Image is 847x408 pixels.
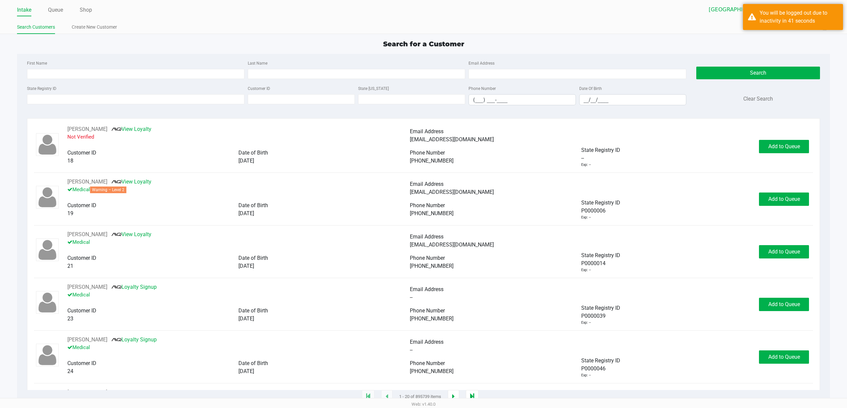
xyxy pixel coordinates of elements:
[72,23,117,31] a: Create New Customer
[410,210,454,216] span: [PHONE_NUMBER]
[580,95,686,105] input: Format: MM/DD/YYYY
[67,315,73,322] span: 23
[238,210,254,216] span: [DATE]
[466,390,479,403] app-submit-button: Move to last page
[238,255,268,261] span: Date of Birth
[411,402,436,407] span: Web: v1.40.0
[410,286,444,292] span: Email Address
[410,347,412,353] span: --
[111,126,151,132] a: View Loyalty
[768,196,800,202] span: Add to Queue
[399,393,441,400] span: 1 - 20 of 895739 items
[111,231,151,237] a: View Loyalty
[67,360,96,366] span: Customer ID
[238,202,268,208] span: Date of Birth
[238,150,268,156] span: Date of Birth
[67,283,107,291] button: See customer info
[469,95,575,105] input: Format: (999) 999-9999
[17,5,31,15] a: Intake
[469,86,496,92] label: Phone Number
[768,301,800,307] span: Add to Queue
[581,207,606,215] span: P0000006
[410,263,454,269] span: [PHONE_NUMBER]
[67,125,107,133] button: See customer info
[410,136,494,143] span: [EMAIL_ADDRESS][DOMAIN_NAME]
[67,186,410,194] p: Medical
[238,360,268,366] span: Date of Birth
[581,200,620,206] span: State Registry ID
[410,233,444,240] span: Email Address
[67,230,107,238] button: See customer info
[581,147,620,153] span: State Registry ID
[238,307,268,314] span: Date of Birth
[67,291,410,299] p: Medical
[67,178,107,186] button: See customer info
[111,336,157,343] a: Loyalty Signup
[410,189,494,195] span: [EMAIL_ADDRESS][DOMAIN_NAME]
[410,294,412,300] span: --
[358,86,389,92] label: State [US_STATE]
[67,255,96,261] span: Customer ID
[248,86,270,92] label: Customer ID
[111,179,151,185] a: View Loyalty
[67,344,410,351] p: Medical
[383,40,464,48] span: Search for a Customer
[248,60,267,66] label: Last Name
[768,248,800,255] span: Add to Queue
[759,245,809,258] button: Add to Queue
[67,158,73,164] span: 18
[381,390,392,403] app-submit-button: Previous
[67,150,96,156] span: Customer ID
[410,360,445,366] span: Phone Number
[111,284,157,290] a: Loyalty Signup
[111,389,157,395] a: Loyalty Signup
[743,95,773,103] button: Clear Search
[362,390,374,403] app-submit-button: Move to first page
[67,238,410,246] p: Medical
[410,150,445,156] span: Phone Number
[410,158,454,164] span: [PHONE_NUMBER]
[67,388,107,396] button: See customer info
[579,94,686,105] kendo-maskedtextbox: Format: MM/DD/YYYY
[759,140,809,153] button: Add to Queue
[581,305,620,311] span: State Registry ID
[581,215,591,220] div: Exp: --
[48,5,63,15] a: Queue
[238,263,254,269] span: [DATE]
[579,86,602,92] label: Date Of Birth
[238,368,254,374] span: [DATE]
[759,193,809,206] button: Add to Queue
[410,315,454,322] span: [PHONE_NUMBER]
[768,143,800,150] span: Add to Queue
[760,9,838,25] div: You will be logged out due to inactivity in 41 seconds
[410,241,494,248] span: [EMAIL_ADDRESS][DOMAIN_NAME]
[410,307,445,314] span: Phone Number
[469,94,576,105] kendo-maskedtextbox: Format: (999) 999-9999
[67,307,96,314] span: Customer ID
[759,350,809,364] button: Add to Queue
[17,23,55,31] a: Search Customers
[581,357,620,364] span: State Registry ID
[410,181,444,187] span: Email Address
[410,202,445,208] span: Phone Number
[67,133,410,141] p: Not Verified
[709,6,774,14] span: [GEOGRAPHIC_DATA]
[696,67,820,79] button: Search
[581,373,591,378] div: Exp: --
[778,4,787,16] button: Select
[410,128,444,135] span: Email Address
[581,162,591,168] div: Exp: --
[27,86,56,92] label: State Registry ID
[768,354,800,360] span: Add to Queue
[581,154,584,162] span: --
[80,5,92,15] a: Shop
[448,390,459,403] app-submit-button: Next
[67,263,73,269] span: 21
[410,368,454,374] span: [PHONE_NUMBER]
[581,312,606,320] span: P0000039
[581,365,606,373] span: P0000046
[238,158,254,164] span: [DATE]
[581,267,591,273] div: Exp: --
[67,210,73,216] span: 19
[759,298,809,311] button: Add to Queue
